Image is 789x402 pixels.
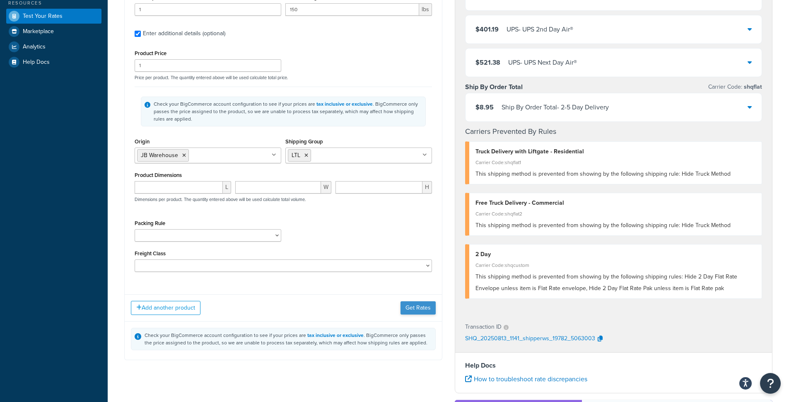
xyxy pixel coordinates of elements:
p: SHQ_20250813_1141_shipperws_19782_5063003 [465,333,595,345]
div: Ship By Order Total - 2-5 Day Delivery [502,102,609,113]
p: Transaction ID [465,321,502,333]
span: JB Warehouse [141,151,178,160]
div: Check your BigCommerce account configuration to see if your prices are . BigCommerce only passes ... [154,100,422,123]
p: Carrier Code: [708,81,762,93]
div: UPS - UPS 2nd Day Air® [507,24,573,35]
label: Origin [135,138,150,145]
a: tax inclusive or exclusive [316,100,373,108]
input: Enter additional details (optional) [135,31,141,37]
div: Free Truck Delivery - Commercial [475,197,756,209]
div: Enter additional details (optional) [143,28,225,39]
span: H [422,181,432,194]
label: Shipping Group [285,138,323,145]
span: This shipping method is prevented from showing by the following shipping rules: Hide 2 Day Flat R... [475,272,737,293]
label: Freight Class [135,250,166,257]
span: Test Your Rates [23,13,63,20]
button: Open Resource Center [760,373,781,394]
input: 0.00 [285,3,419,16]
div: 2 Day [475,249,756,260]
div: UPS - UPS Next Day Air® [508,57,577,68]
span: shqflat [742,82,762,91]
label: Product Price [135,50,166,56]
button: Get Rates [401,301,436,315]
button: Add another product [131,301,200,315]
h4: Help Docs [465,361,762,371]
span: Help Docs [23,59,50,66]
div: Check your BigCommerce account configuration to see if your prices are . BigCommerce only passes ... [145,332,432,346]
span: This shipping method is prevented from showing by the following shipping rule: Hide Truck Method [475,170,731,178]
div: Carrier Code: shqcustom [475,259,756,271]
a: Test Your Rates [6,9,101,24]
span: W [321,181,331,194]
h4: Carriers Prevented By Rules [465,126,762,137]
h3: Ship By Order Total [465,83,523,91]
a: Analytics [6,39,101,54]
span: L [223,181,231,194]
span: $401.19 [475,24,499,34]
a: How to troubleshoot rate discrepancies [465,374,587,384]
a: tax inclusive or exclusive [307,332,364,339]
span: $521.38 [475,58,500,67]
a: Marketplace [6,24,101,39]
input: 0.0 [135,3,281,16]
span: $8.95 [475,102,494,112]
span: This shipping method is prevented from showing by the following shipping rule: Hide Truck Method [475,221,731,230]
div: Carrier Code: shqflat2 [475,208,756,220]
p: Dimensions per product. The quantity entered above will be used calculate total volume. [133,196,306,202]
div: Truck Delivery with Liftgate - Residential [475,146,756,157]
span: LTL [292,151,300,160]
span: Analytics [23,44,46,51]
p: Price per product. The quantity entered above will be used calculate total price. [133,75,434,80]
label: Packing Rule [135,220,165,226]
span: lbs [419,3,432,16]
div: Carrier Code: shqflat1 [475,157,756,168]
a: Help Docs [6,55,101,70]
label: Product Dimensions [135,172,182,178]
span: Marketplace [23,28,54,35]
